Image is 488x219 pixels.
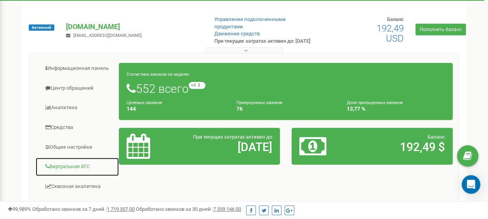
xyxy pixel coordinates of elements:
a: Движение средств [214,31,260,36]
a: Средства [35,118,119,137]
a: Управление подключенными продуктами [214,16,286,30]
u: 7 339 146,00 [213,206,241,212]
small: Пропущенных звонков [236,100,282,105]
span: [EMAIL_ADDRESS][DOMAIN_NAME] [73,33,142,38]
h4: 76 [236,106,335,112]
span: При текущих затратах активен до [193,134,272,140]
p: [DOMAIN_NAME] [66,22,201,32]
a: Информационная панель [35,59,119,78]
small: Статистика звонков за неделю [127,72,189,77]
small: Целевых звонков [127,100,162,105]
span: 192,49 USD [377,23,404,44]
a: Центр обращений [35,79,119,98]
a: Сквозная аналитика [35,177,119,196]
span: Обработано звонков за 7 дней : [32,206,135,212]
h2: [DATE] [179,141,272,153]
span: Активный [29,24,54,31]
a: Коллбек [35,196,119,216]
p: При текущих затратах активен до: [DATE] [214,38,313,45]
div: Open Intercom Messenger [462,175,480,194]
u: 1 719 357,00 [107,206,135,212]
span: Баланс [427,134,445,140]
small: Доля пропущенных звонков [347,100,403,105]
h2: 192,49 $ [352,141,445,153]
a: Виртуальная АТС [35,157,119,176]
span: 99,989% [8,206,31,212]
span: Обработано звонков за 30 дней : [136,206,241,212]
a: Аналитика [35,98,119,117]
h4: 13,77 % [347,106,445,112]
h4: 144 [127,106,225,112]
a: Общие настройки [35,138,119,157]
a: Пополнить баланс [415,24,466,35]
h1: 552 всего [127,82,445,95]
span: Баланс [387,16,404,22]
small: +3 [189,82,205,89]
